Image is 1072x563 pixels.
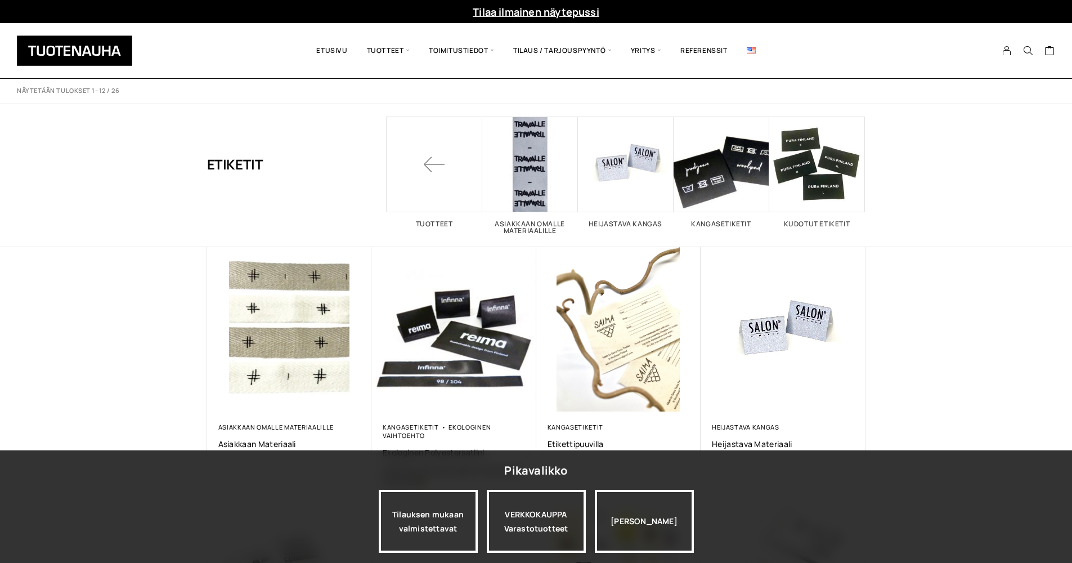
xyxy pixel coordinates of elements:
[578,221,674,227] h2: Heijastava kangas
[996,46,1018,56] a: My Account
[671,32,737,70] a: Referenssit
[712,423,779,431] a: Heijastava kangas
[387,221,482,227] h2: Tuotteet
[482,117,578,234] a: Visit product category Asiakkaan omalle materiaalille
[307,32,357,70] a: Etusivu
[482,221,578,234] h2: Asiakkaan omalle materiaalille
[218,439,361,449] a: Asiakkaan materiaali
[1044,45,1055,59] a: Cart
[578,117,674,227] a: Visit product category Heijastava kangas
[548,423,604,431] a: Kangasetiketit
[383,423,491,440] a: Ekologinen vaihtoehto
[357,32,419,70] span: Tuotteet
[487,490,586,553] a: VERKKOKAUPPAVarastotuotteet
[383,447,525,458] a: Ekologinen polyestersatiini
[504,32,621,70] span: Tilaus / Tarjouspyyntö
[17,35,132,66] img: Tuotenauha Oy
[1017,46,1039,56] button: Search
[674,221,769,227] h2: Kangasetiketit
[747,47,756,53] img: English
[383,423,439,431] a: Kangasetiketit
[218,423,334,431] a: Asiakkaan omalle materiaalille
[379,490,478,553] a: Tilauksen mukaan valmistettavat
[621,32,671,70] span: Yritys
[487,490,586,553] div: VERKKOKAUPPA Varastotuotteet
[769,117,865,227] a: Visit product category Kudotut etiketit
[504,461,567,481] div: Pikavalikko
[712,439,854,449] a: Heijastava materiaali
[548,439,690,449] a: Etikettipuuvilla
[387,117,482,227] a: Tuotteet
[473,5,599,19] a: Tilaa ilmainen näytepussi
[207,117,263,212] h1: Etiketit
[674,117,769,227] a: Visit product category Kangasetiketit
[769,221,865,227] h2: Kudotut etiketit
[17,87,119,95] p: Näytetään tulokset 1–12 / 26
[595,490,694,553] div: [PERSON_NAME]
[419,32,504,70] span: Toimitustiedot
